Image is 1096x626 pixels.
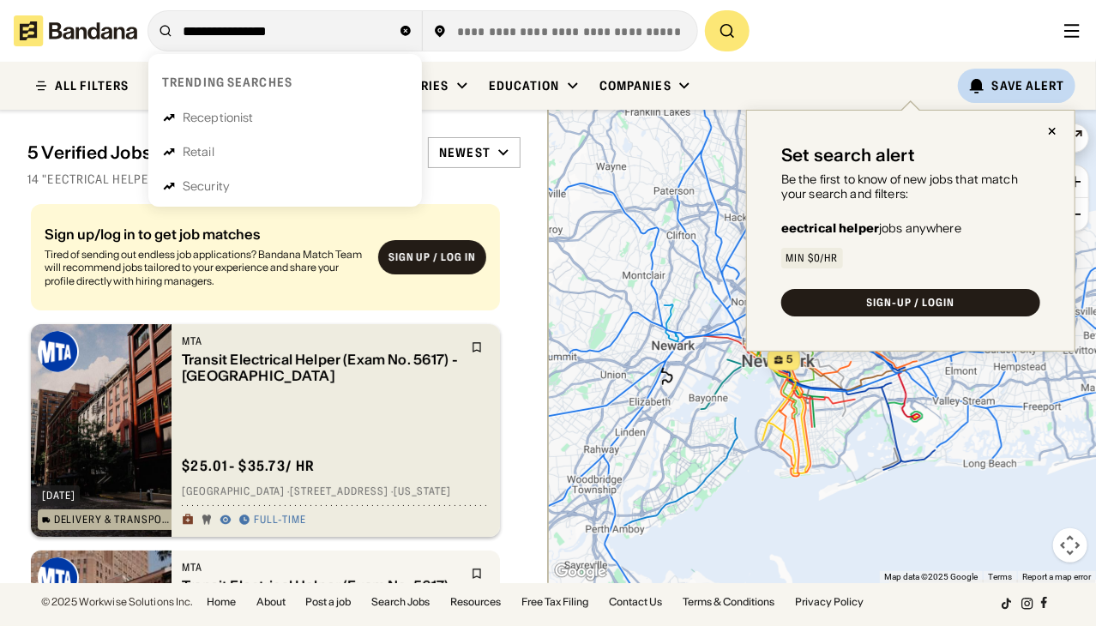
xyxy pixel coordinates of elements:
div: MTA [182,561,461,575]
div: Transit Electrical Helper (Exam No. 5617) [182,578,461,594]
div: 5 Verified Jobs [27,142,303,163]
div: Min $0/hr [786,253,839,263]
div: Delivery & Transportation [54,515,175,525]
div: SIGN-UP / LOGIN [867,298,954,308]
div: 14 "eectrical helper" jobs on [DOMAIN_NAME] [27,172,521,187]
a: Contact Us [610,597,663,607]
div: Security [183,180,230,192]
b: eectrical helper [781,220,879,236]
a: Home [207,597,236,607]
div: Full-time [254,514,306,527]
div: MTA [182,334,461,348]
span: 5 [786,352,793,367]
a: Terms & Conditions [683,597,775,607]
div: ALL FILTERS [55,80,129,92]
img: Bandana logotype [14,15,137,46]
div: Receptionist [183,111,254,123]
div: Be the first to know of new jobs that match your search and filters: [781,172,1040,202]
div: [DATE] [42,491,75,501]
div: Set search alert [781,145,915,166]
div: Companies [599,78,671,93]
div: Newest [439,145,491,160]
div: © 2025 Workwise Solutions Inc. [41,597,193,607]
div: [GEOGRAPHIC_DATA] · [STREET_ADDRESS] · [US_STATE] [182,485,490,499]
div: $ 25.01 - $35.73 / hr [182,457,315,475]
div: Sign up / Log in [388,251,476,265]
a: Terms (opens in new tab) [988,572,1012,581]
a: Report a map error [1022,572,1091,581]
div: Sign up/log in to get job matches [45,227,364,241]
div: Save Alert [992,78,1065,93]
img: MTA logo [38,557,79,599]
button: Map camera controls [1053,528,1087,563]
a: About [256,597,286,607]
div: jobs anywhere [781,222,961,234]
a: Privacy Policy [796,597,864,607]
img: MTA logo [38,331,79,372]
div: Education [489,78,560,93]
div: Tired of sending out endless job applications? Bandana Match Team will recommend jobs tailored to... [45,248,364,288]
div: grid [27,197,521,584]
a: Open this area in Google Maps (opens a new window) [552,561,609,583]
div: Trending searches [162,75,292,90]
img: Google [552,561,609,583]
a: Free Tax Filing [522,597,589,607]
a: Resources [451,597,502,607]
div: Transit Electrical Helper (Exam No. 5617) - [GEOGRAPHIC_DATA] [182,352,461,384]
a: Search Jobs [372,597,431,607]
a: Post a job [306,597,352,607]
div: Retail [183,146,214,158]
span: Map data ©2025 Google [884,572,978,581]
